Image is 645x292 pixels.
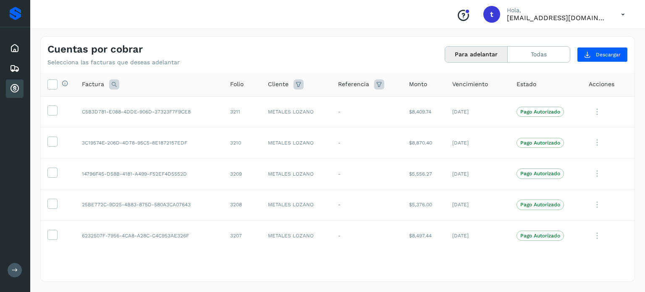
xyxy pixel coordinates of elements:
[331,158,402,189] td: -
[6,59,24,78] div: Embarques
[331,220,402,251] td: -
[82,80,104,89] span: Factura
[402,189,446,220] td: $5,376.00
[402,127,446,158] td: $8,870.40
[452,80,488,89] span: Vencimiento
[75,96,223,127] td: C5B3D781-E088-4DDE-906D-37323F7F9CE8
[508,47,570,62] button: Todas
[331,127,402,158] td: -
[261,220,331,251] td: METALES LOZANO
[223,189,261,220] td: 3208
[75,220,223,251] td: 6232507F-7956-4CA8-A28C-C4C953AE326F
[520,171,560,176] p: Pago Autorizado
[223,127,261,158] td: 3210
[409,80,427,89] span: Monto
[446,220,510,251] td: [DATE]
[331,189,402,220] td: -
[446,96,510,127] td: [DATE]
[223,158,261,189] td: 3209
[517,80,536,89] span: Estado
[261,158,331,189] td: METALES LOZANO
[507,14,608,22] p: transportesymaquinariaagm@gmail.com
[446,158,510,189] td: [DATE]
[223,220,261,251] td: 3207
[402,96,446,127] td: $8,409.74
[223,96,261,127] td: 3211
[268,80,288,89] span: Cliente
[402,158,446,189] td: $5,556.27
[589,80,614,89] span: Acciones
[230,80,244,89] span: Folio
[6,79,24,98] div: Cuentas por cobrar
[402,220,446,251] td: $8,497.44
[261,127,331,158] td: METALES LOZANO
[520,233,560,239] p: Pago Autorizado
[507,7,608,14] p: Hola,
[261,96,331,127] td: METALES LOZANO
[520,202,560,208] p: Pago Autorizado
[331,96,402,127] td: -
[261,189,331,220] td: METALES LOZANO
[47,43,143,55] h4: Cuentas por cobrar
[75,127,223,158] td: 3C19574E-206D-4D78-95C5-8E1872157EDF
[446,189,510,220] td: [DATE]
[596,51,621,58] span: Descargar
[445,47,508,62] button: Para adelantar
[520,140,560,146] p: Pago Autorizado
[446,127,510,158] td: [DATE]
[75,189,223,220] td: 25BE772C-9D25-4B83-875D-580A3CA07643
[75,158,223,189] td: 14796F45-D58B-4181-A499-F52EF4D5552D
[47,59,180,66] p: Selecciona las facturas que deseas adelantar
[520,109,560,115] p: Pago Autorizado
[577,47,628,62] button: Descargar
[6,39,24,58] div: Inicio
[338,80,369,89] span: Referencia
